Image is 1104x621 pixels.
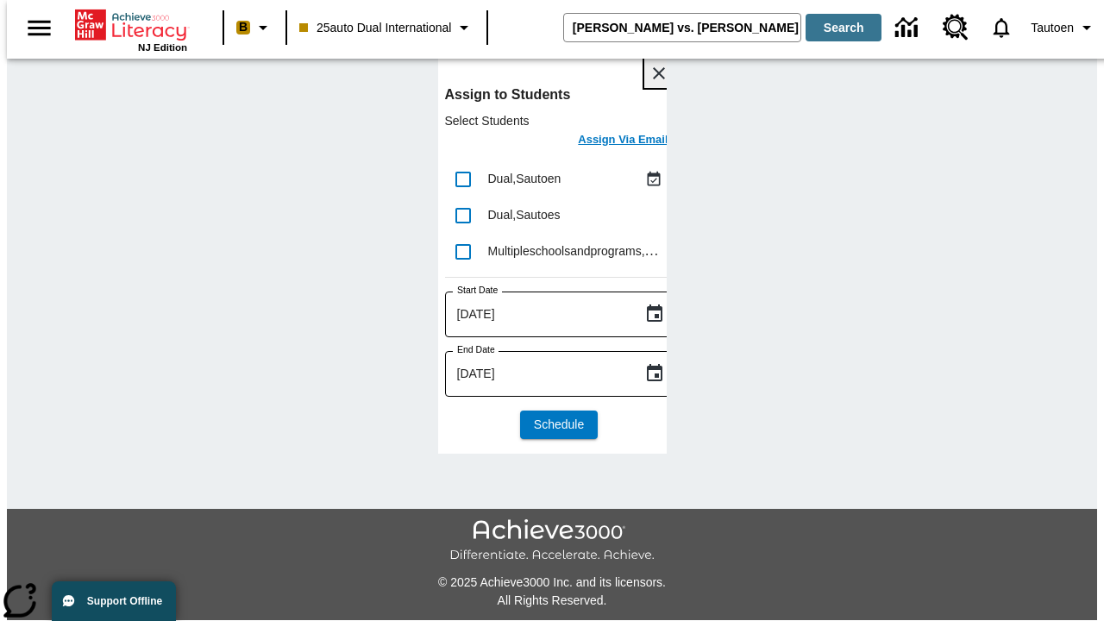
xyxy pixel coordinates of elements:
[520,411,598,439] button: Schedule
[7,592,1097,610] p: All Rights Reserved.
[1031,19,1074,37] span: Tautoen
[449,519,655,563] img: Achieve3000 Differentiate Accelerate Achieve
[445,292,630,337] input: MMMM-DD-YYYY
[7,574,1097,592] p: © 2025 Achieve3000 Inc. and its licensors.
[445,112,674,129] p: Select Students
[445,83,674,107] h6: Assign to Students
[637,297,672,331] button: Choose date, selected date is Sep 29, 2025
[75,8,187,42] a: Home
[488,243,690,258] span: Multipleschoolsandprograms , Sautoen
[488,242,667,260] div: Multipleschoolsandprograms, Sautoen
[14,3,65,53] button: Open side menu
[1024,12,1104,43] button: Profile/Settings
[52,581,176,621] button: Support Offline
[644,59,674,88] button: Close
[488,170,641,188] div: Dual, Sautoen
[578,130,668,150] h6: Assign Via Email
[457,284,498,297] label: Start Date
[932,4,979,51] a: Resource Center, Will open in new tab
[806,14,881,41] button: Search
[87,595,162,607] span: Support Offline
[979,5,1024,50] a: Notifications
[488,172,561,185] span: Dual , Sautoen
[292,12,481,43] button: Class: 25auto Dual International, Select your class
[641,166,667,192] button: Assigned Sep 29 to Sep 29
[75,6,187,53] div: Home
[637,356,672,391] button: Choose date, selected date is Sep 29, 2025
[299,19,451,37] span: 25auto Dual International
[239,16,248,38] span: B
[488,208,561,222] span: Dual , Sautoes
[438,52,667,454] div: lesson details
[445,351,630,397] input: MMMM-DD-YYYY
[573,129,673,154] button: Assign Via Email
[138,42,187,53] span: NJ Edition
[488,206,667,224] div: Dual, Sautoes
[534,416,584,434] span: Schedule
[229,12,280,43] button: Boost Class color is peach. Change class color
[885,4,932,52] a: Data Center
[457,343,495,356] label: End Date
[564,14,800,41] input: search field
